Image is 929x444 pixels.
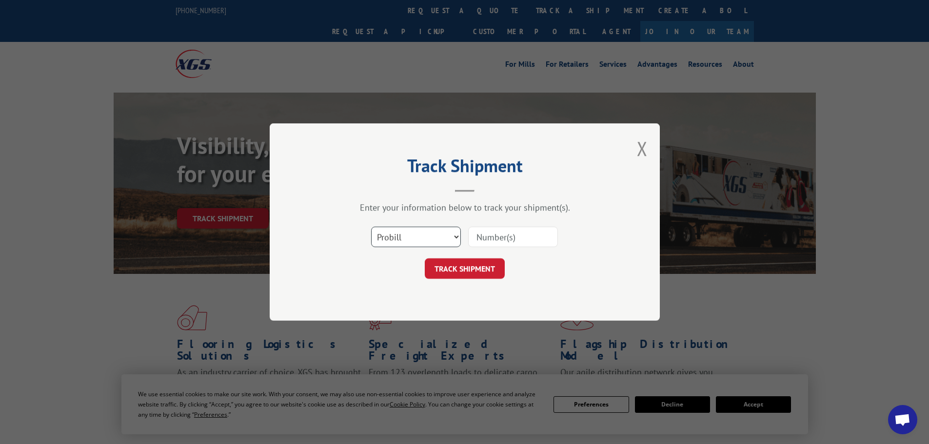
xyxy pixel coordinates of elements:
[468,227,558,247] input: Number(s)
[637,135,648,161] button: Close modal
[318,159,611,177] h2: Track Shipment
[318,202,611,213] div: Enter your information below to track your shipment(s).
[425,258,505,279] button: TRACK SHIPMENT
[888,405,917,434] div: Open chat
